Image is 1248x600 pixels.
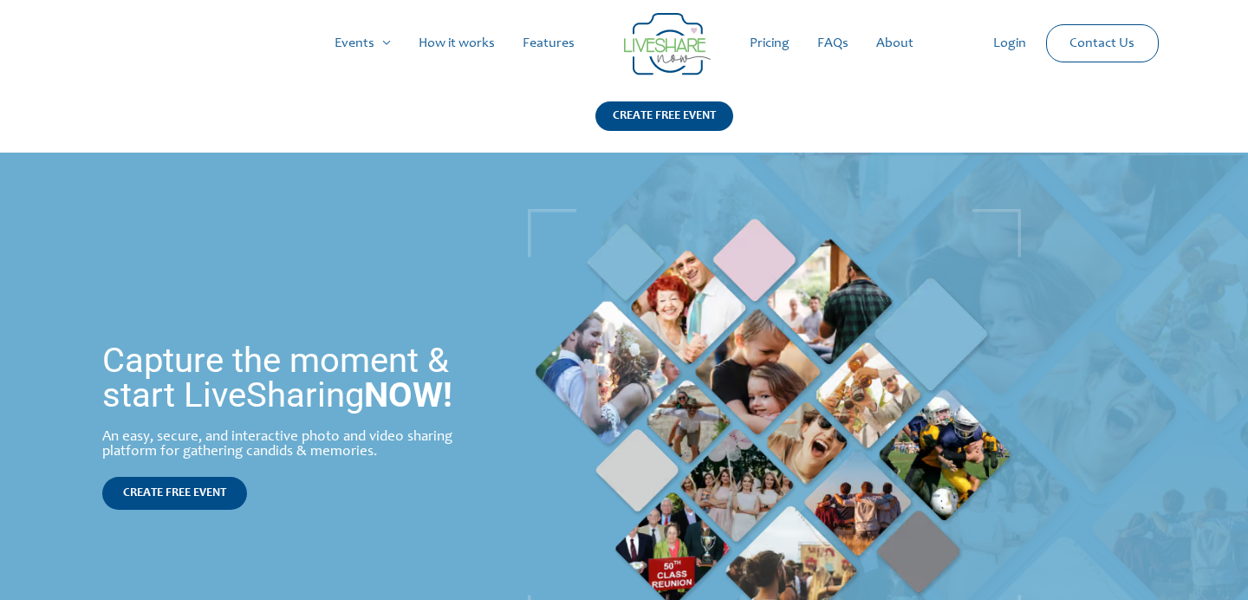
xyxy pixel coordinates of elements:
[803,16,862,71] a: FAQs
[102,430,496,460] div: An easy, secure, and interactive photo and video sharing platform for gathering candids & memories.
[364,375,452,415] strong: NOW!
[862,16,927,71] a: About
[102,343,496,413] h1: Capture the moment & start LiveSharing
[624,13,711,75] img: LiveShare logo - Capture & Share Event Memories
[595,101,733,131] div: CREATE FREE EVENT
[405,16,509,71] a: How it works
[509,16,588,71] a: Features
[979,16,1040,71] a: Login
[321,16,405,71] a: Events
[30,16,1218,71] nav: Site Navigation
[736,16,803,71] a: Pricing
[102,477,247,510] a: CREATE FREE EVENT
[595,101,733,153] a: CREATE FREE EVENT
[123,487,226,499] span: CREATE FREE EVENT
[1056,25,1148,62] a: Contact Us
